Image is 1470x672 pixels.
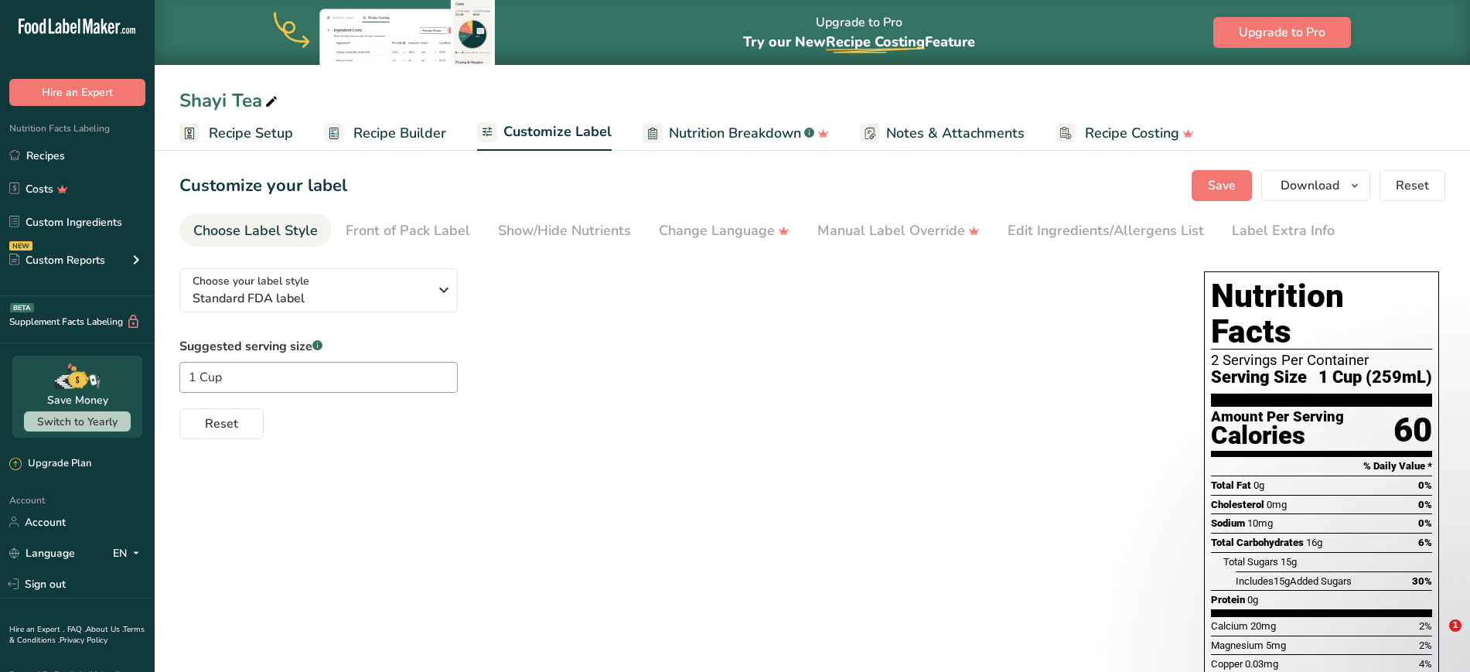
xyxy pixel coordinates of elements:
div: Shayi Tea [179,87,281,114]
span: 0mg [1267,499,1287,510]
div: NEW [9,241,32,251]
span: 1 Cup (259mL) [1318,368,1432,387]
span: 0% [1418,517,1432,529]
span: Calcium [1211,620,1248,632]
span: 0g [1253,479,1264,491]
span: 0% [1418,479,1432,491]
div: Label Extra Info [1232,220,1335,241]
div: Choose Label Style [193,220,318,241]
span: Total Fat [1211,479,1251,491]
span: 30% [1412,575,1432,587]
a: Notes & Attachments [860,116,1025,151]
div: 60 [1393,410,1432,451]
label: Suggested serving size [179,337,458,356]
span: 4% [1419,658,1432,670]
span: Protein [1211,594,1245,605]
button: Download [1261,170,1370,201]
span: Magnesium [1211,640,1264,651]
span: 1 [1449,619,1461,632]
span: 5mg [1266,640,1286,651]
a: Privacy Policy [60,635,107,646]
span: Cholesterol [1211,499,1264,510]
h1: Customize your label [179,173,347,199]
span: 16g [1306,537,1322,548]
span: Switch to Yearly [37,414,118,429]
span: 0% [1418,499,1432,510]
div: Edit Ingredients/Allergens List [1008,220,1204,241]
div: Show/Hide Nutrients [498,220,631,241]
span: Reset [205,414,238,433]
div: Upgrade to Pro [743,1,975,65]
span: 0.03mg [1245,658,1278,670]
button: Upgrade to Pro [1213,17,1351,48]
div: Manual Label Override [817,220,980,241]
span: Download [1281,176,1339,195]
span: Recipe Costing [826,32,925,51]
div: EN [113,544,145,562]
span: 6% [1418,537,1432,548]
a: Terms & Conditions . [9,624,145,646]
span: Try our New Feature [743,32,975,51]
iframe: Intercom live chat [1417,619,1455,657]
span: Serving Size [1211,368,1307,387]
span: Sodium [1211,517,1245,529]
a: About Us . [86,624,123,635]
span: Total Carbohydrates [1211,537,1304,548]
span: Copper [1211,658,1243,670]
span: Customize Label [503,121,612,142]
section: % Daily Value * [1211,457,1432,476]
a: Customize Label [477,114,612,152]
div: Change Language [659,220,790,241]
span: Upgrade to Pro [1239,23,1325,42]
a: FAQ . [67,624,86,635]
span: Recipe Costing [1085,123,1179,144]
span: 0g [1247,594,1258,605]
a: Recipe Costing [1056,116,1194,151]
a: Nutrition Breakdown [643,116,829,151]
span: 15g [1274,575,1290,587]
span: Recipe Setup [209,123,293,144]
button: Reset [179,408,264,439]
a: Recipe Setup [179,116,293,151]
span: Standard FDA label [193,289,428,308]
span: Includes Added Sugars [1236,575,1352,587]
div: Front of Pack Label [346,220,470,241]
span: Total Sugars [1223,556,1278,568]
button: Choose your label style Standard FDA label [179,268,458,312]
div: Upgrade Plan [9,456,91,472]
h1: Nutrition Facts [1211,278,1432,350]
span: Save [1208,176,1236,195]
button: Save [1192,170,1252,201]
span: Choose your label style [193,273,309,289]
span: 15g [1281,556,1297,568]
a: Hire an Expert . [9,624,64,635]
span: 20mg [1250,620,1276,632]
button: Reset [1380,170,1445,201]
div: Custom Reports [9,252,105,268]
button: Switch to Yearly [24,411,131,432]
button: Hire an Expert [9,79,145,106]
div: BETA [10,303,34,312]
a: Language [9,540,75,567]
a: Recipe Builder [324,116,446,151]
span: Nutrition Breakdown [669,123,801,144]
span: Recipe Builder [353,123,446,144]
div: Save Money [47,392,108,408]
span: Reset [1396,176,1429,195]
div: Amount Per Serving [1211,410,1344,425]
div: 2 Servings Per Container [1211,353,1432,368]
span: 10mg [1247,517,1273,529]
div: Calories [1211,425,1344,447]
span: Notes & Attachments [886,123,1025,144]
